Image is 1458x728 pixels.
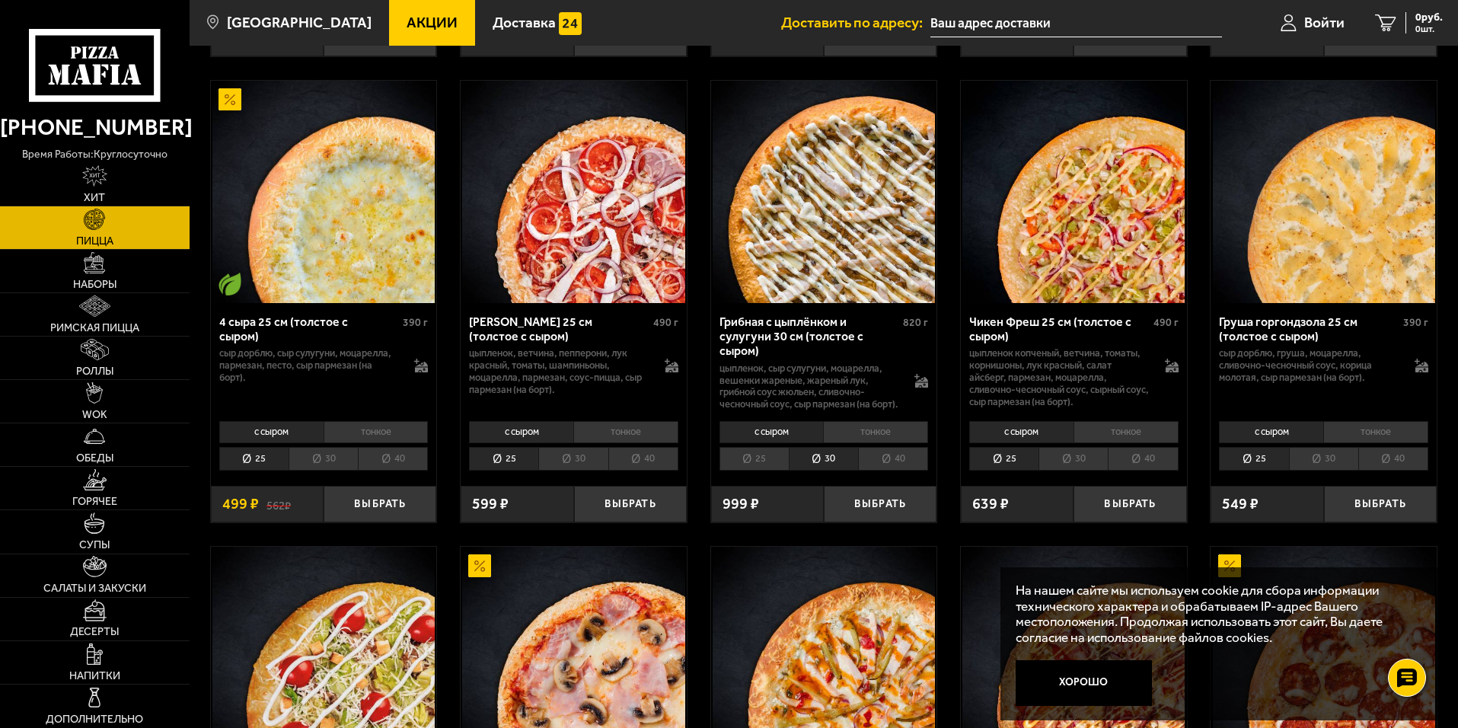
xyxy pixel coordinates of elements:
[1153,316,1179,329] span: 490 г
[1219,347,1399,384] p: сыр дорблю, груша, моцарелла, сливочно-чесночный соус, корица молотая, сыр пармезан (на борт).
[493,15,556,30] span: Доставка
[46,714,143,725] span: Дополнительно
[969,315,1150,343] div: Чикен Фреш 25 см (толстое с сыром)
[824,486,936,523] button: Выбрать
[573,421,678,442] li: тонкое
[1218,554,1241,577] img: Акционный
[574,486,687,523] button: Выбрать
[1219,421,1323,442] li: с сыром
[1016,660,1153,706] button: Хорошо
[1289,447,1358,471] li: 30
[472,497,509,512] span: 599 ₽
[1219,315,1399,343] div: Груша горгондзола 25 см (толстое с сыром)
[961,81,1187,303] a: Чикен Фреш 25 см (толстое с сыром)
[461,81,687,303] a: Петровская 25 см (толстое с сыром)
[219,421,324,442] li: с сыром
[403,316,428,329] span: 390 г
[903,316,928,329] span: 820 г
[219,88,241,111] img: Акционный
[324,486,436,523] button: Выбрать
[723,497,759,512] span: 999 ₽
[1358,447,1428,471] li: 40
[468,554,491,577] img: Акционный
[219,447,289,471] li: 25
[711,81,937,303] a: Грибная с цыплёнком и сулугуни 30 см (толстое с сыром)
[324,421,429,442] li: тонкое
[1038,447,1108,471] li: 30
[969,421,1074,442] li: с сыром
[222,497,259,512] span: 499 ₽
[76,236,113,247] span: Пицца
[1219,447,1288,471] li: 25
[72,497,117,507] span: Горячее
[289,447,358,471] li: 30
[469,315,649,343] div: [PERSON_NAME] 25 см (толстое с сыром)
[1222,497,1259,512] span: 549 ₽
[76,453,113,464] span: Обеды
[219,273,241,295] img: Вегетарианское блюдо
[713,81,935,303] img: Грибная с цыплёнком и сулугуни 30 см (толстое с сыром)
[1304,15,1345,30] span: Войти
[538,447,608,471] li: 30
[79,540,110,551] span: Супы
[50,323,139,334] span: Римская пицца
[719,362,900,411] p: цыпленок, сыр сулугуни, моцарелла, вешенки жареные, жареный лук, грибной соус Жюльен, сливочно-че...
[462,81,684,303] img: Петровская 25 см (толстое с сыром)
[266,497,291,512] s: 562 ₽
[969,347,1150,408] p: цыпленок копченый, ветчина, томаты, корнишоны, лук красный, салат айсберг, пармезан, моцарелла, с...
[76,366,113,377] span: Роллы
[69,671,120,682] span: Напитки
[719,421,824,442] li: с сыром
[1074,421,1179,442] li: тонкое
[358,447,428,471] li: 40
[719,315,900,358] div: Грибная с цыплёнком и сулугуни 30 см (толстое с сыром)
[789,447,858,471] li: 30
[219,347,400,384] p: сыр дорблю, сыр сулугуни, моцарелла, пармезан, песто, сыр пармезан (на борт).
[653,316,678,329] span: 490 г
[469,421,573,442] li: с сыром
[1323,421,1428,442] li: тонкое
[1415,24,1443,34] span: 0 шт.
[469,347,649,396] p: цыпленок, ветчина, пепперони, лук красный, томаты, шампиньоны, моцарелла, пармезан, соус-пицца, с...
[930,9,1222,37] input: Ваш адрес доставки
[1415,12,1443,23] span: 0 руб.
[962,81,1185,303] img: Чикен Фреш 25 см (толстое с сыром)
[84,193,105,203] span: Хит
[608,447,678,471] li: 40
[407,15,458,30] span: Акции
[1074,486,1186,523] button: Выбрать
[227,15,372,30] span: [GEOGRAPHIC_DATA]
[211,81,437,303] a: АкционныйВегетарианское блюдо4 сыра 25 см (толстое с сыром)
[719,447,789,471] li: 25
[858,447,928,471] li: 40
[972,497,1009,512] span: 639 ₽
[43,583,146,594] span: Салаты и закуски
[1213,81,1435,303] img: Груша горгондзола 25 см (толстое с сыром)
[73,279,116,290] span: Наборы
[1211,81,1437,303] a: Груша горгондзола 25 см (толстое с сыром)
[1324,486,1437,523] button: Выбрать
[1403,316,1428,329] span: 390 г
[212,81,435,303] img: 4 сыра 25 см (толстое с сыром)
[1016,583,1414,646] p: На нашем сайте мы используем cookie для сбора информации технического характера и обрабатываем IP...
[823,421,928,442] li: тонкое
[1108,447,1178,471] li: 40
[781,15,930,30] span: Доставить по адресу:
[559,12,582,35] img: 15daf4d41897b9f0e9f617042186c801.svg
[469,447,538,471] li: 25
[82,410,107,420] span: WOK
[70,627,119,637] span: Десерты
[969,447,1038,471] li: 25
[219,315,400,343] div: 4 сыра 25 см (толстое с сыром)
